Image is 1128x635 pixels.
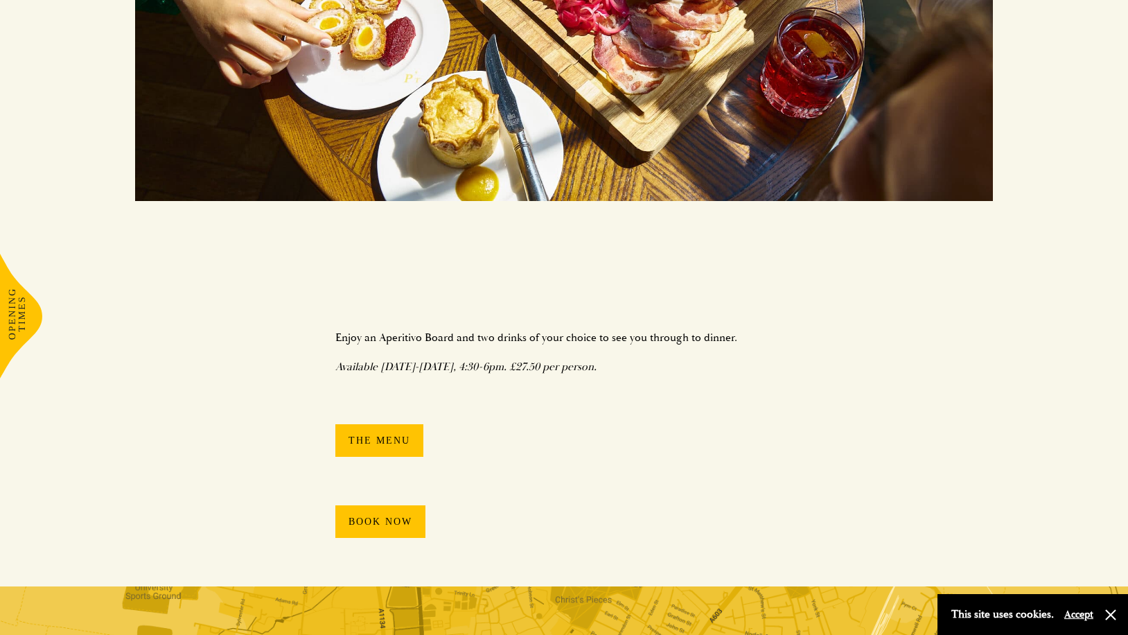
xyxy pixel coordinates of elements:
em: Available [DATE]-[DATE], 4:30-6pm. £27.50 per person. [335,360,597,374]
a: The Menu [335,424,423,457]
button: Close and accept [1104,608,1118,622]
p: Enjoy an Aperitivo Board and two drinks of your choice to see you through to dinner. [335,329,793,347]
a: Book Now [335,505,425,538]
p: This site uses cookies. [951,604,1054,625]
button: Accept [1064,608,1093,621]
